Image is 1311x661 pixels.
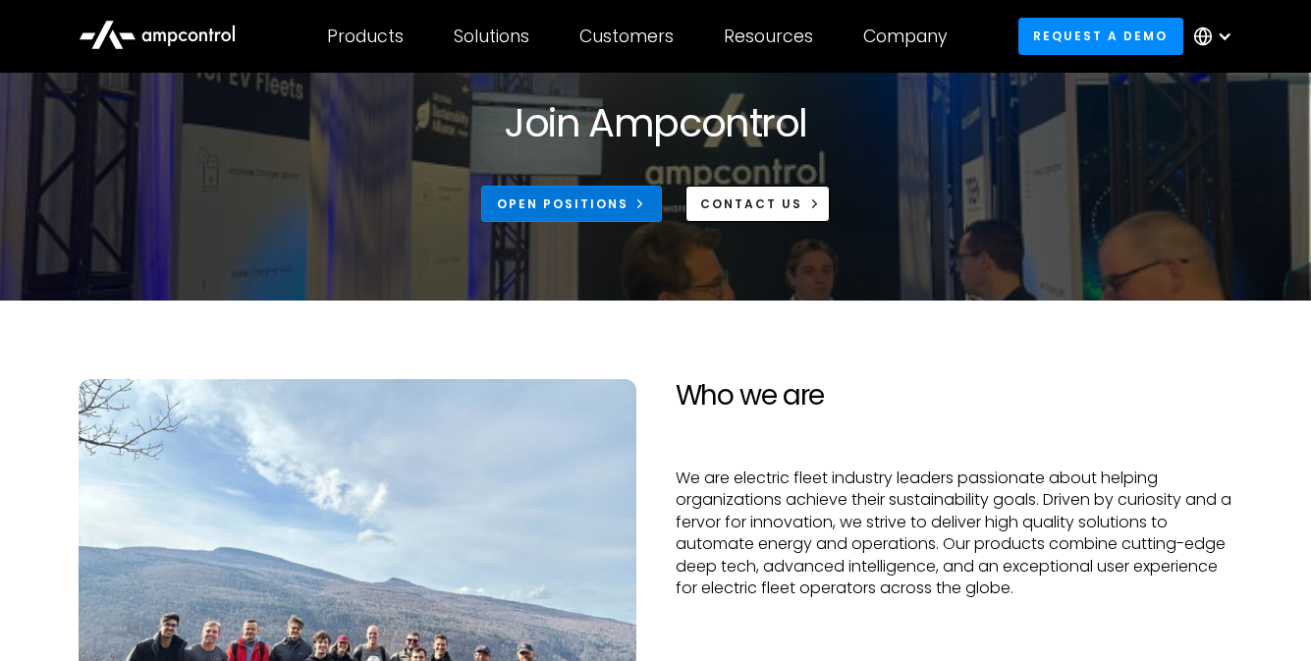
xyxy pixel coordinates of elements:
div: Products [327,26,404,47]
div: Open Positions [497,195,628,213]
div: Customers [579,26,674,47]
div: Solutions [454,26,529,47]
div: Resources [724,26,813,47]
a: CONTACT US [685,186,830,222]
a: Request a demo [1018,18,1183,54]
div: Company [863,26,948,47]
h1: Join Ampcontrol [504,99,806,146]
h2: Who we are [676,379,1232,413]
div: CONTACT US [700,195,802,213]
p: We are electric fleet industry leaders passionate about helping organizations achieve their susta... [676,468,1232,599]
a: Open Positions [481,186,662,222]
